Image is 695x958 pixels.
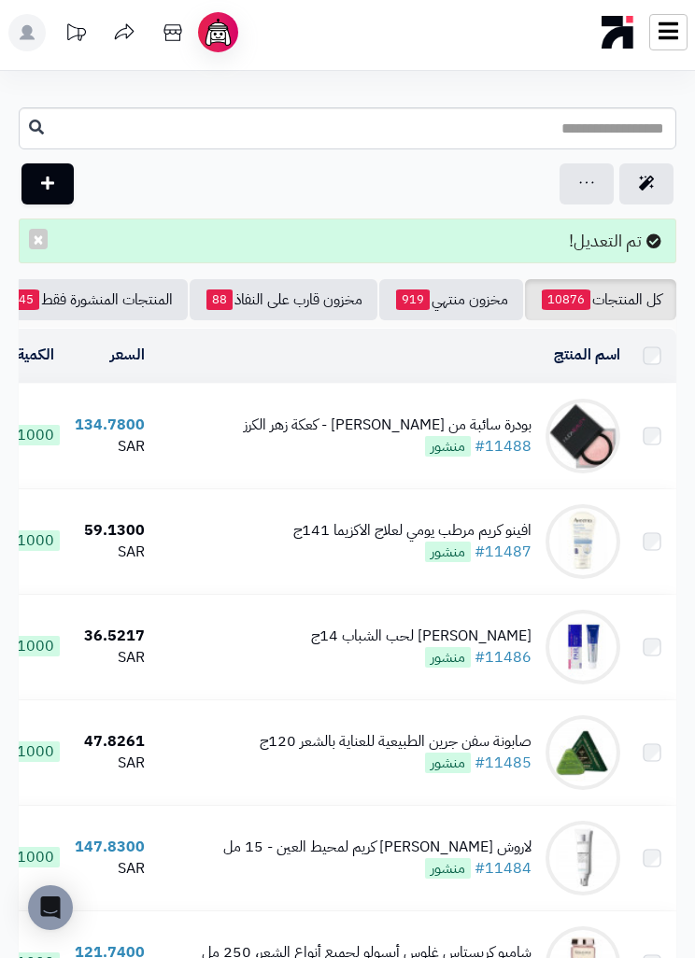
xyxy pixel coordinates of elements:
[293,520,532,542] div: افينو كريم مرطب يومي لعلاج الاكزيما 141ج
[546,715,620,790] img: صابونة سفن جرين الطبيعية للعناية بالشعر 120ج
[75,520,145,542] div: 59.1300
[260,731,532,753] div: صابونة سفن جرين الطبيعية للعناية بالشعر 120ج
[379,279,523,320] a: مخزون منتهي919
[110,344,145,366] a: السعر
[202,16,234,49] img: ai-face.png
[475,541,532,563] a: #11487
[244,415,532,436] div: بودرة سائبة من [PERSON_NAME] - كعكة زهر الكرز
[223,837,532,858] div: لاروش [PERSON_NAME] كريم لمحيط العين - 15 مل
[11,425,60,445] span: 1000
[11,847,60,867] span: 1000
[554,344,620,366] a: اسم المنتج
[75,858,145,880] div: SAR
[19,218,676,263] div: تم التعديل!
[11,636,60,656] span: 1000
[546,610,620,684] img: كريم ليون بير لحب الشباب 14ج
[75,731,145,753] div: 47.8261
[11,530,60,551] span: 1000
[75,753,145,774] div: SAR
[28,885,73,930] div: Open Intercom Messenger
[75,436,145,458] div: SAR
[75,414,145,436] a: 134.7800
[311,626,532,647] div: [PERSON_NAME] لحب الشباب 14ج
[425,858,471,879] span: منشور
[75,542,145,563] div: SAR
[546,399,620,473] img: بودرة سائبة من هدى بيوتي - كعكة زهر الكرز
[29,229,48,249] button: ×
[525,279,676,320] a: كل المنتجات10876
[17,344,54,366] a: الكمية
[52,14,99,56] a: تحديثات المنصة
[425,436,471,457] span: منشور
[11,741,60,762] span: 1000
[206,289,233,310] span: 88
[190,279,377,320] a: مخزون قارب على النفاذ88
[425,542,471,562] span: منشور
[602,11,634,53] img: logo-mobile.png
[396,289,430,310] span: 919
[546,504,620,579] img: افينو كريم مرطب يومي لعلاج الاكزيما 141ج
[425,753,471,773] span: منشور
[75,626,145,647] div: 36.5217
[425,647,471,668] span: منشور
[475,752,532,774] a: #11485
[542,289,590,310] span: 10876
[75,836,145,858] a: 147.8300
[546,821,620,895] img: لاروش بوزيه كريم لمحيط العين - 15 مل
[475,435,532,458] a: #11488
[475,646,532,669] a: #11486
[475,857,532,880] a: #11484
[75,647,145,669] div: SAR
